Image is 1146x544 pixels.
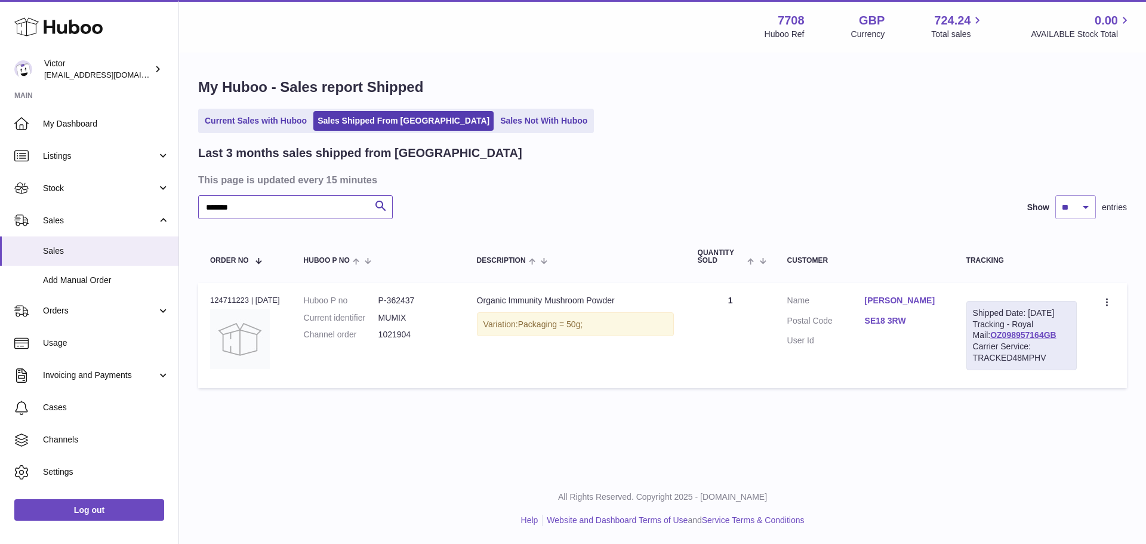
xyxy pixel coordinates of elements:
[43,215,157,226] span: Sales
[787,295,865,309] dt: Name
[43,370,157,381] span: Invoicing and Payments
[378,329,453,340] dd: 1021904
[43,305,157,316] span: Orders
[787,335,865,346] dt: User Id
[43,337,170,349] span: Usage
[966,301,1077,370] div: Tracking - Royal Mail:
[990,330,1056,340] a: OZ098957164GB
[14,499,164,521] a: Log out
[973,341,1070,364] div: Carrier Service: TRACKED48MPHV
[210,295,280,306] div: 124711223 | [DATE]
[198,173,1124,186] h3: This page is updated every 15 minutes
[198,78,1127,97] h1: My Huboo - Sales report Shipped
[686,283,775,388] td: 1
[43,402,170,413] span: Cases
[477,295,674,306] div: Organic Immunity Mushroom Powder
[44,58,152,81] div: Victor
[765,29,805,40] div: Huboo Ref
[378,295,453,306] dd: P-362437
[1027,202,1049,213] label: Show
[43,245,170,257] span: Sales
[865,295,942,306] a: [PERSON_NAME]
[43,466,170,478] span: Settings
[43,275,170,286] span: Add Manual Order
[43,183,157,194] span: Stock
[304,295,378,306] dt: Huboo P no
[865,315,942,327] a: SE18 3RW
[304,329,378,340] dt: Channel order
[518,319,583,329] span: Packaging = 50g;
[313,111,494,131] a: Sales Shipped From [GEOGRAPHIC_DATA]
[477,257,526,265] span: Description
[698,249,745,265] span: Quantity Sold
[931,29,984,40] span: Total sales
[543,515,804,526] li: and
[44,70,175,79] span: [EMAIL_ADDRESS][DOMAIN_NAME]
[787,315,865,330] dt: Postal Code
[547,515,688,525] a: Website and Dashboard Terms of Use
[477,312,674,337] div: Variation:
[304,257,350,265] span: Huboo P no
[973,308,1070,319] div: Shipped Date: [DATE]
[304,312,378,324] dt: Current identifier
[521,515,538,525] a: Help
[1102,202,1127,213] span: entries
[966,257,1077,265] div: Tracking
[189,491,1136,503] p: All Rights Reserved. Copyright 2025 - [DOMAIN_NAME]
[778,13,805,29] strong: 7708
[702,515,805,525] a: Service Terms & Conditions
[1031,29,1132,40] span: AVAILABLE Stock Total
[198,145,522,161] h2: Last 3 months sales shipped from [GEOGRAPHIC_DATA]
[43,118,170,130] span: My Dashboard
[14,60,32,78] img: internalAdmin-7708@internal.huboo.com
[859,13,885,29] strong: GBP
[934,13,971,29] span: 724.24
[1095,13,1118,29] span: 0.00
[378,312,453,324] dd: MUMIX
[787,257,942,265] div: Customer
[1031,13,1132,40] a: 0.00 AVAILABLE Stock Total
[43,434,170,445] span: Channels
[201,111,311,131] a: Current Sales with Huboo
[43,150,157,162] span: Listings
[931,13,984,40] a: 724.24 Total sales
[210,257,249,265] span: Order No
[496,111,592,131] a: Sales Not With Huboo
[210,309,270,369] img: no-photo.jpg
[851,29,885,40] div: Currency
